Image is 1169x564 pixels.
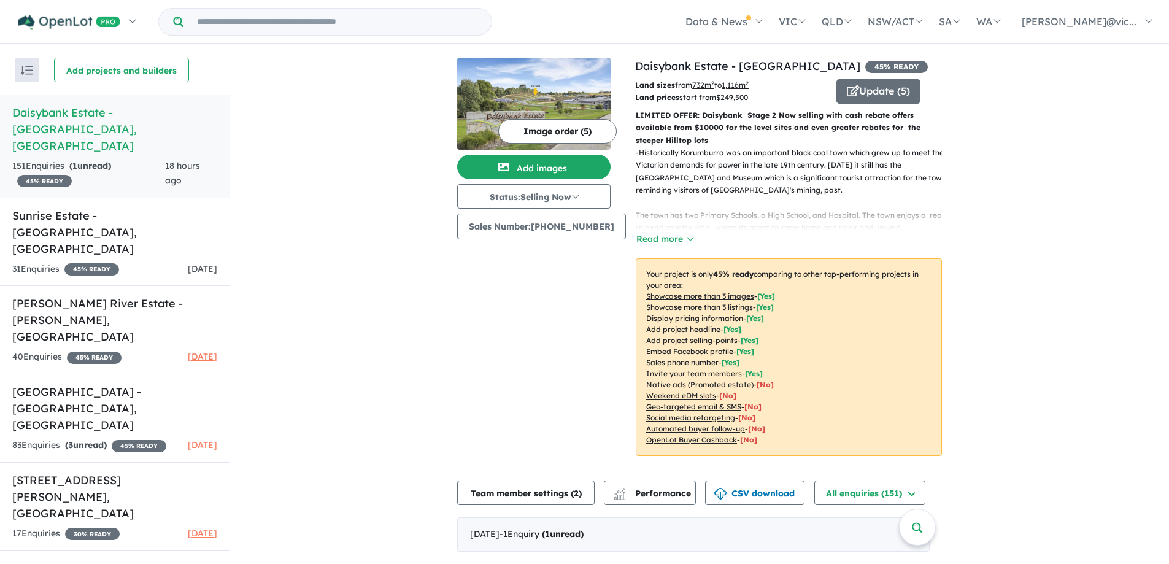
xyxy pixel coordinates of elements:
[21,66,33,75] img: sort.svg
[604,481,696,505] button: Performance
[1022,15,1136,28] span: [PERSON_NAME]@vic...
[188,351,217,362] span: [DATE]
[646,424,745,433] u: Automated buyer follow-up
[646,292,754,301] u: Showcase more than 3 images
[65,528,120,540] span: 30 % READY
[542,528,584,539] strong: ( unread)
[646,402,741,411] u: Geo-targeted email & SMS
[457,214,626,239] button: Sales Number:[PHONE_NUMBER]
[865,61,928,73] span: 45 % READY
[636,147,952,284] p: - Historically Korumburra was an important black coal town which grew up to meet the Victorian de...
[457,155,611,179] button: Add images
[636,232,693,246] button: Read more
[646,336,738,345] u: Add project selling-points
[12,159,165,188] div: 151 Enquir ies
[646,369,742,378] u: Invite your team members
[646,303,753,312] u: Showcase more than 3 listings
[814,481,925,505] button: All enquiries (151)
[714,488,727,500] img: download icon
[615,488,691,499] span: Performance
[457,517,930,552] div: [DATE]
[746,80,749,87] sup: 2
[757,292,775,301] span: [ Yes ]
[646,347,733,356] u: Embed Facebook profile
[646,380,754,389] u: Native ads (Promoted estate)
[457,184,611,209] button: Status:Selling Now
[646,391,716,400] u: Weekend eDM slots
[646,314,743,323] u: Display pricing information
[12,207,217,257] h5: Sunrise Estate - [GEOGRAPHIC_DATA] , [GEOGRAPHIC_DATA]
[165,160,200,186] span: 18 hours ago
[635,91,827,104] p: start from
[741,336,758,345] span: [ Yes ]
[65,439,107,450] strong: ( unread)
[54,58,189,82] button: Add projects and builders
[716,93,748,102] u: $ 249,500
[736,347,754,356] span: [ Yes ]
[545,528,550,539] span: 1
[457,58,611,150] img: Daisybank Estate - Korumburra
[18,15,120,30] img: Openlot PRO Logo White
[646,325,720,334] u: Add project headline
[744,402,762,411] span: [No]
[723,325,741,334] span: [ Yes ]
[12,472,217,522] h5: [STREET_ADDRESS][PERSON_NAME] , [GEOGRAPHIC_DATA]
[12,527,120,541] div: 17 Enquir ies
[711,80,714,87] sup: 2
[738,413,755,422] span: [No]
[635,79,827,91] p: from
[574,488,579,499] span: 2
[12,438,166,453] div: 83 Enquir ies
[757,380,774,389] span: [No]
[756,303,774,312] span: [ Yes ]
[112,440,166,452] span: 45 % READY
[12,104,217,154] h5: Daisybank Estate - [GEOGRAPHIC_DATA] , [GEOGRAPHIC_DATA]
[748,424,765,433] span: [No]
[636,258,942,456] p: Your project is only comparing to other top-performing projects in your area: - - - - - - - - - -...
[188,528,217,539] span: [DATE]
[188,439,217,450] span: [DATE]
[72,160,77,171] span: 1
[457,481,595,505] button: Team member settings (2)
[635,59,860,73] a: Daisybank Estate - [GEOGRAPHIC_DATA]
[646,358,719,367] u: Sales phone number
[746,314,764,323] span: [ Yes ]
[692,80,714,90] u: 732 m
[69,160,111,171] strong: ( unread)
[635,93,679,102] b: Land prices
[188,263,217,274] span: [DATE]
[500,528,584,539] span: - 1 Enquir y
[740,435,757,444] span: [No]
[714,80,749,90] span: to
[745,369,763,378] span: [ Yes ]
[722,80,749,90] u: 1,116 m
[719,391,736,400] span: [No]
[67,352,122,364] span: 45 % READY
[498,119,617,144] button: Image order (5)
[646,435,737,444] u: OpenLot Buyer Cashback
[722,358,739,367] span: [ Yes ]
[64,263,119,276] span: 45 % READY
[17,175,72,187] span: 45 % READY
[836,79,920,104] button: Update (5)
[646,413,735,422] u: Social media retargeting
[12,295,217,345] h5: [PERSON_NAME] River Estate - [PERSON_NAME] , [GEOGRAPHIC_DATA]
[614,488,625,495] img: line-chart.svg
[12,384,217,433] h5: [GEOGRAPHIC_DATA] - [GEOGRAPHIC_DATA] , [GEOGRAPHIC_DATA]
[705,481,804,505] button: CSV download
[186,9,489,35] input: Try estate name, suburb, builder or developer
[713,269,754,279] b: 45 % ready
[636,109,942,147] p: LIMITED OFFER: Daisybank Stage 2 Now selling with cash rebate offers available from $10000 for th...
[635,80,675,90] b: Land sizes
[614,492,626,500] img: bar-chart.svg
[12,350,122,365] div: 40 Enquir ies
[68,439,73,450] span: 3
[12,262,119,277] div: 31 Enquir ies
